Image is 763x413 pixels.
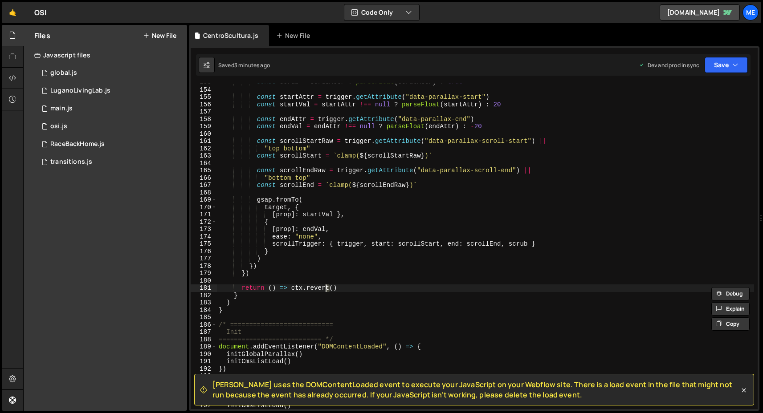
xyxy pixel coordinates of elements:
div: 3 minutes ago [234,61,270,69]
div: 180 [191,277,217,285]
div: global.js [50,69,77,77]
div: 13341/42117.js [34,135,187,153]
div: 173 [191,226,217,233]
div: 13341/44702.js [34,117,187,135]
div: 167 [191,182,217,189]
button: Explain [711,302,750,316]
div: 168 [191,189,217,197]
div: 159 [191,123,217,130]
div: 13341/38761.js [34,100,187,117]
div: Dev and prod in sync [639,61,699,69]
div: Saved [218,61,270,69]
div: New File [276,31,314,40]
div: RaceBackHome.js [50,140,105,148]
button: Copy [711,317,750,331]
div: 193 [191,373,217,380]
div: 179 [191,270,217,277]
div: 176 [191,248,217,255]
div: 191 [191,358,217,365]
div: 192 [191,365,217,373]
div: 194 [191,380,217,388]
div: 165 [191,167,217,174]
div: 181 [191,284,217,292]
div: 13341/42528.js [34,82,187,100]
div: 197 [191,402,217,409]
div: 175 [191,240,217,248]
span: [PERSON_NAME] uses the DOMContentLoaded event to execute your JavaScript on your Webflow site. Th... [212,380,739,400]
button: New File [143,32,176,39]
div: 172 [191,219,217,226]
div: 195 [191,387,217,395]
button: Code Only [344,4,419,20]
div: 182 [191,292,217,300]
div: transitions.js [50,158,92,166]
button: Save [705,57,748,73]
button: Debug [711,287,750,300]
div: LuganoLivingLab.js [50,87,110,95]
div: 161 [191,138,217,145]
div: 190 [191,351,217,358]
div: 154 [191,86,217,94]
div: 164 [191,160,217,167]
div: 185 [191,314,217,321]
div: 156 [191,101,217,109]
a: Me [743,4,759,20]
div: main.js [50,105,73,113]
div: 184 [191,307,217,314]
div: 174 [191,233,217,241]
div: 196 [191,395,217,402]
div: CentroScultura.js [203,31,258,40]
div: 157 [191,108,217,116]
div: 187 [191,328,217,336]
div: osi.js [50,122,67,130]
div: 189 [191,343,217,351]
div: 155 [191,93,217,101]
div: 166 [191,174,217,182]
div: 13341/38831.js [34,153,187,171]
div: 163 [191,152,217,160]
div: 188 [191,336,217,344]
div: Javascript files [24,46,187,64]
a: 🤙 [2,2,24,23]
div: 170 [191,204,217,211]
div: 162 [191,145,217,153]
div: 183 [191,299,217,307]
div: 171 [191,211,217,219]
a: [DOMAIN_NAME] [660,4,740,20]
h2: Files [34,31,50,40]
div: OSI [34,7,46,18]
div: 186 [191,321,217,329]
div: 177 [191,255,217,263]
div: 13341/33269.js [34,64,187,82]
div: 178 [191,263,217,270]
div: 169 [191,196,217,204]
div: 160 [191,130,217,138]
div: 158 [191,116,217,123]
